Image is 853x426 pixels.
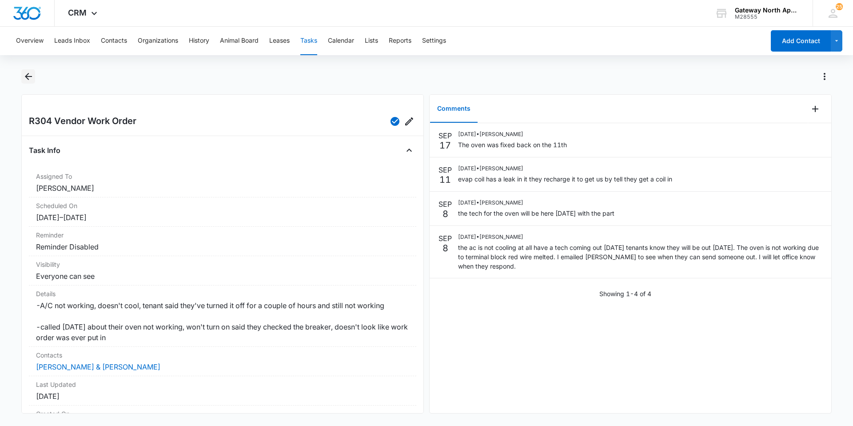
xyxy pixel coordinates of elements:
[36,300,409,343] dd: -A/C not working, doesn't cool, tenant said they've turned it off for a couple of hours and still...
[438,199,452,209] p: SEP
[458,199,614,207] p: [DATE] • [PERSON_NAME]
[36,289,409,298] dt: Details
[300,27,317,55] button: Tasks
[29,256,416,285] div: VisibilityEveryone can see
[29,168,416,197] div: Assigned To[PERSON_NAME]
[36,201,409,210] dt: Scheduled On
[458,165,672,173] p: [DATE] • [PERSON_NAME]
[36,350,409,360] dt: Contacts
[836,3,843,10] div: notifications count
[29,145,60,156] h4: Task Info
[458,140,567,149] p: The oven was fixed back on the 11th
[36,391,409,402] dd: [DATE]
[29,114,136,129] h2: R304 Vendor Work Order
[458,233,822,241] p: [DATE] • [PERSON_NAME]
[458,130,567,138] p: [DATE] • [PERSON_NAME]
[458,174,672,184] p: evap coil has a leak in it they recharge it to get us by tell they get a coil in
[54,27,90,55] button: Leads Inbox
[29,376,416,406] div: Last Updated[DATE]
[36,212,409,223] dd: [DATE] – [DATE]
[735,14,800,20] div: account id
[16,27,44,55] button: Overview
[68,8,87,17] span: CRM
[220,27,259,55] button: Animal Board
[599,289,651,298] p: Showing 1-4 of 4
[836,3,843,10] span: 25
[29,197,416,227] div: Scheduled On[DATE]–[DATE]
[36,380,409,389] dt: Last Updated
[36,271,409,281] dd: Everyone can see
[458,243,822,271] p: the ac is not cooling at all have a tech coming out [DATE] tenants know they will be out [DATE]. ...
[365,27,378,55] button: Lists
[442,209,448,218] p: 8
[29,347,416,376] div: Contacts[PERSON_NAME] & [PERSON_NAME]
[735,7,800,14] div: account name
[817,69,832,84] button: Actions
[328,27,354,55] button: Calendar
[29,227,416,256] div: ReminderReminder Disabled
[442,244,448,253] p: 8
[389,27,411,55] button: Reports
[36,362,160,371] a: [PERSON_NAME] & [PERSON_NAME]
[138,27,178,55] button: Organizations
[438,165,452,175] p: SEP
[36,260,409,269] dt: Visibility
[21,69,35,84] button: Back
[402,114,416,129] button: Edit
[36,183,409,193] dd: [PERSON_NAME]
[458,209,614,218] p: the tech for the oven will be here [DATE] with the part
[439,141,451,150] p: 17
[438,233,452,244] p: SEP
[808,102,822,116] button: Add Comment
[101,27,127,55] button: Contacts
[439,175,451,184] p: 11
[36,230,409,240] dt: Reminder
[422,27,446,55] button: Settings
[438,130,452,141] p: SEP
[36,409,409,418] dt: Created On
[402,143,416,157] button: Close
[189,27,209,55] button: History
[430,95,478,123] button: Comments
[29,285,416,347] div: Details-A/C not working, doesn't cool, tenant said they've turned it off for a couple of hours an...
[36,172,409,181] dt: Assigned To
[269,27,290,55] button: Leases
[36,241,409,252] dd: Reminder Disabled
[771,30,831,52] button: Add Contact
